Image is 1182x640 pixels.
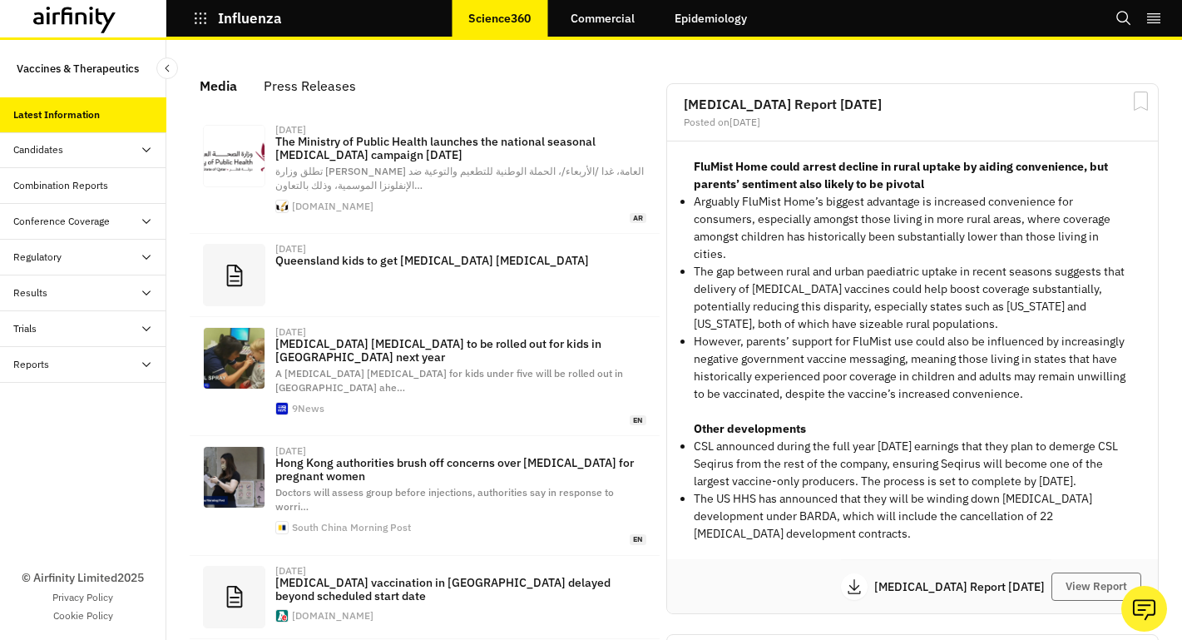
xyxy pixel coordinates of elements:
[204,126,265,186] img: 20250916_1758031490-765.PNG
[276,201,288,212] img: favicon.png
[275,446,306,456] div: [DATE]
[13,178,108,193] div: Combination Reports
[190,317,660,436] a: [DATE][MEDICAL_DATA] [MEDICAL_DATA] to be rolled out for kids in [GEOGRAPHIC_DATA] next yearA [ME...
[275,125,306,135] div: [DATE]
[275,337,646,364] p: [MEDICAL_DATA] [MEDICAL_DATA] to be rolled out for kids in [GEOGRAPHIC_DATA] next year
[17,53,139,84] p: Vaccines & Therapeutics
[13,285,47,300] div: Results
[275,254,646,267] p: Queensland kids to get [MEDICAL_DATA] [MEDICAL_DATA]
[275,327,306,337] div: [DATE]
[275,456,646,483] p: Hong Kong authorities brush off concerns over [MEDICAL_DATA] for pregnant women
[22,569,144,587] p: © Airfinity Limited 2025
[694,421,806,436] strong: Other developments
[53,608,113,623] a: Cookie Policy
[275,165,644,191] span: تطلق وزارة [PERSON_NAME] العامة، غدا /الأربعاء/، الحملة الوطنية للتطعيم والتوعية ضد الإنفلونزا ال...
[190,234,660,317] a: [DATE]Queensland kids to get [MEDICAL_DATA] [MEDICAL_DATA]
[193,4,282,32] button: Influenza
[200,73,237,98] div: Media
[1121,586,1167,632] button: Ask our analysts
[630,415,646,426] span: en
[874,581,1051,593] p: [MEDICAL_DATA] Report [DATE]
[275,367,623,394] span: A [MEDICAL_DATA] [MEDICAL_DATA] for kids under five will be rolled out in [GEOGRAPHIC_DATA] ahe …
[204,447,265,508] img: ab091d5b-7291-4ce8-af9f-2eb5ec3fc78d_b358d0fd.jpg
[190,556,660,639] a: [DATE][MEDICAL_DATA] vaccination in [GEOGRAPHIC_DATA] delayed beyond scheduled start date[DOMAIN_...
[275,486,614,513] span: Doctors will assess group before injections, authorities say in response to worri …
[52,590,113,605] a: Privacy Policy
[275,244,306,254] div: [DATE]
[190,115,660,234] a: [DATE]The Ministry of Public Health launches the national seasonal [MEDICAL_DATA] campaign [DATE]...
[276,522,288,533] img: scmp-icon-256x256.png
[276,610,288,622] img: favicon.ico
[684,117,1141,127] div: Posted on [DATE]
[13,357,49,372] div: Reports
[630,534,646,545] span: en
[276,403,288,414] img: apple-touch-icon.3f217102.png
[694,490,1131,543] p: The US HHS has announced that they will be winding down [MEDICAL_DATA] development under BARDA, w...
[1051,573,1141,601] button: View Report
[264,73,356,98] div: Press Releases
[694,159,1108,191] strong: FluMist Home could arrest decline in rural uptake by aiding convenience, but parents’ sentiment a...
[1130,91,1151,112] svg: Bookmark Report
[218,11,282,26] p: Influenza
[292,611,373,621] div: [DOMAIN_NAME]
[694,263,1131,333] p: The gap between rural and urban paediatric uptake in recent seasons suggests that delivery of [ME...
[1115,4,1132,32] button: Search
[13,250,62,265] div: Regulatory
[292,201,373,211] div: [DOMAIN_NAME]
[204,328,265,389] img: https%3A%2F%2Fprod.static9.net.au%2Ffs%2F8460890a-7bc1-4a1d-9518-d3c386c372d1
[190,436,660,555] a: [DATE]Hong Kong authorities brush off concerns over [MEDICAL_DATA] for pregnant womenDoctors will...
[292,404,324,414] div: 9News
[156,57,178,79] button: Close Sidebar
[468,12,531,25] p: Science360
[13,321,37,336] div: Trials
[275,576,646,603] p: [MEDICAL_DATA] vaccination in [GEOGRAPHIC_DATA] delayed beyond scheduled start date
[13,214,110,229] div: Conference Coverage
[275,566,306,576] div: [DATE]
[275,135,646,161] p: The Ministry of Public Health launches the national seasonal [MEDICAL_DATA] campaign [DATE]
[292,523,411,533] div: South China Morning Post
[13,142,63,157] div: Candidates
[630,213,646,224] span: ar
[13,107,100,122] div: Latest Information
[694,438,1131,490] p: CSL announced during the full year [DATE] earnings that they plan to demerge CSL Seqirus from the...
[694,193,1131,263] p: Arguably FluMist Home’s biggest advantage is increased convenience for consumers, especially amon...
[684,97,1141,111] h2: [MEDICAL_DATA] Report [DATE]
[694,333,1131,403] p: However, parents’ support for FluMist use could also be influenced by increasingly negative gover...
